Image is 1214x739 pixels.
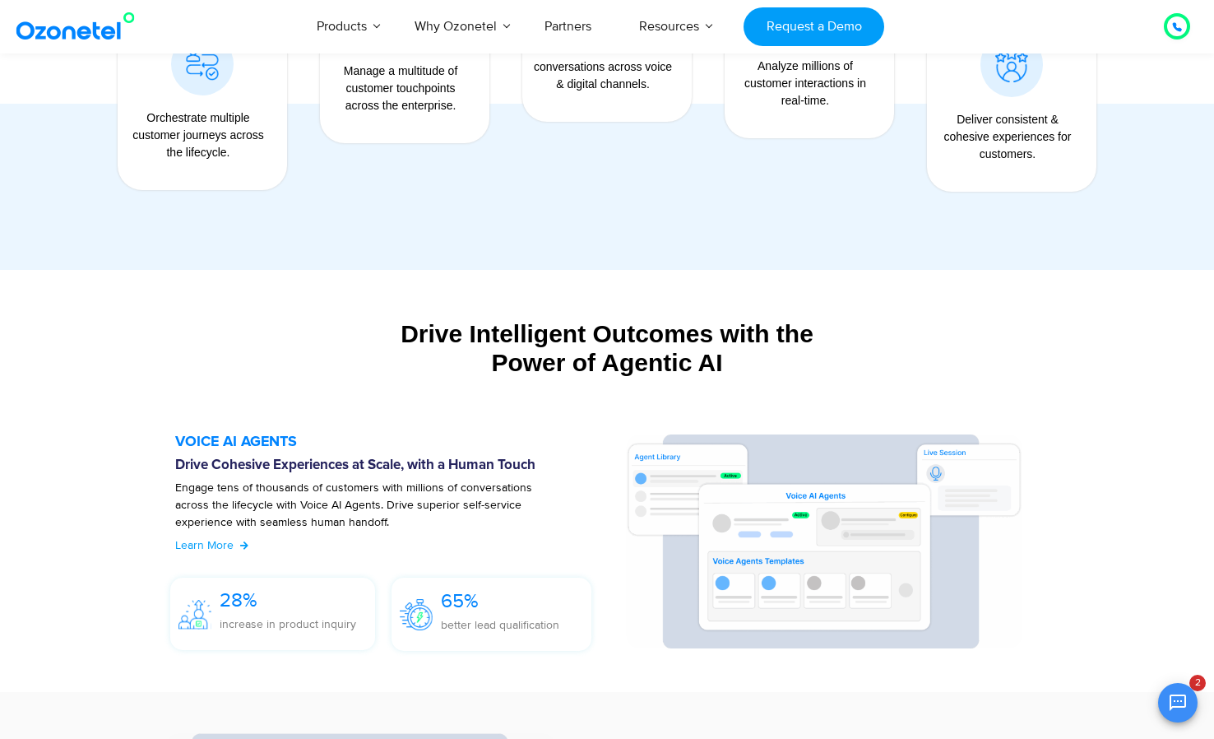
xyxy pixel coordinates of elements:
div: Personalize customer conversations across voice & digital channels. [531,41,675,93]
span: Learn More [175,538,234,552]
a: Learn More [175,537,248,554]
div: Analyze millions of customer interactions in real-time. [733,58,878,109]
p: increase in product inquiry [220,616,356,633]
img: 28% [178,600,211,630]
img: 65% [400,599,433,630]
button: Open chat [1158,683,1198,723]
p: better lead qualification [441,616,559,634]
span: 2 [1189,675,1206,691]
div: Orchestrate multiple customer journeys across the lifecycle. [126,109,271,161]
div: Manage a multitude of customer touchpoints across the enterprise. [328,63,473,114]
p: Engage tens of thousands of customers with millions of conversations across the lifecycle with Vo... [175,479,568,548]
h5: VOICE AI AGENTS [175,435,609,449]
div: Deliver consistent & cohesive experiences for customers. [935,111,1080,163]
h6: Drive Cohesive Experiences at Scale, with a Human Touch [175,458,609,474]
a: Request a Demo [744,7,884,46]
span: 28% [220,588,257,612]
span: 65% [441,589,479,613]
div: Drive Intelligent Outcomes with the Power of Agentic AI [101,319,1113,377]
